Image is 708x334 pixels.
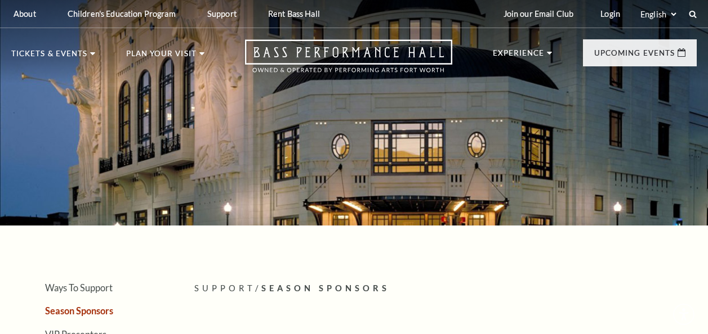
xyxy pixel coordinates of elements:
[594,49,675,63] p: Upcoming Events
[268,9,320,19] p: Rent Bass Hall
[45,282,113,293] a: Ways To Support
[638,9,678,20] select: Select:
[126,50,197,64] p: Plan Your Visit
[493,49,545,63] p: Experience
[45,305,113,316] a: Season Sponsors
[261,283,390,293] span: Season Sponsors
[68,9,176,19] p: Children's Education Program
[207,9,237,19] p: Support
[194,283,255,293] span: Support
[14,9,36,19] p: About
[194,282,697,296] p: /
[11,50,87,64] p: Tickets & Events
